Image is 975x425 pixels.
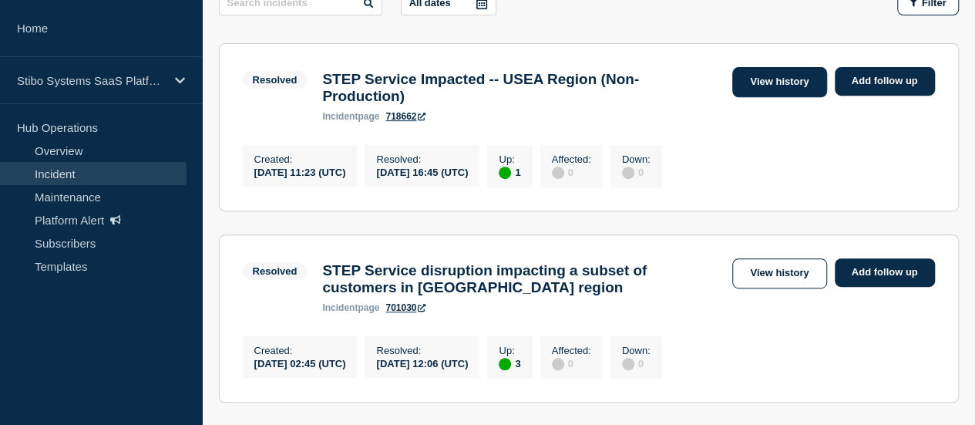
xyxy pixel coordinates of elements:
a: 718662 [385,111,425,122]
span: incident [322,111,358,122]
a: View history [732,258,826,288]
div: [DATE] 16:45 (UTC) [376,165,468,178]
a: Add follow up [835,258,935,287]
a: 701030 [385,302,425,313]
div: disabled [552,358,564,370]
div: 0 [622,356,651,370]
p: page [322,111,379,122]
a: Add follow up [835,67,935,96]
div: 3 [499,356,520,370]
div: [DATE] 02:45 (UTC) [254,356,346,369]
div: up [499,358,511,370]
div: 1 [499,165,520,179]
p: Up : [499,153,520,165]
p: Created : [254,153,346,165]
div: 0 [552,165,591,179]
div: disabled [622,358,634,370]
span: Resolved [243,71,308,89]
p: Affected : [552,153,591,165]
div: up [499,167,511,179]
div: disabled [552,167,564,179]
h3: STEP Service disruption impacting a subset of customers in [GEOGRAPHIC_DATA] region [322,262,725,296]
p: Stibo Systems SaaS Platform Status [17,74,165,87]
div: disabled [622,167,634,179]
p: Down : [622,153,651,165]
p: Affected : [552,345,591,356]
div: [DATE] 11:23 (UTC) [254,165,346,178]
div: 0 [552,356,591,370]
div: 0 [622,165,651,179]
a: View history [732,67,826,97]
span: incident [322,302,358,313]
h3: STEP Service Impacted -- USEA Region (Non- Production) [322,71,725,105]
p: Up : [499,345,520,356]
p: Down : [622,345,651,356]
p: Resolved : [376,153,468,165]
p: Resolved : [376,345,468,356]
div: [DATE] 12:06 (UTC) [376,356,468,369]
p: Created : [254,345,346,356]
p: page [322,302,379,313]
span: Resolved [243,262,308,280]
